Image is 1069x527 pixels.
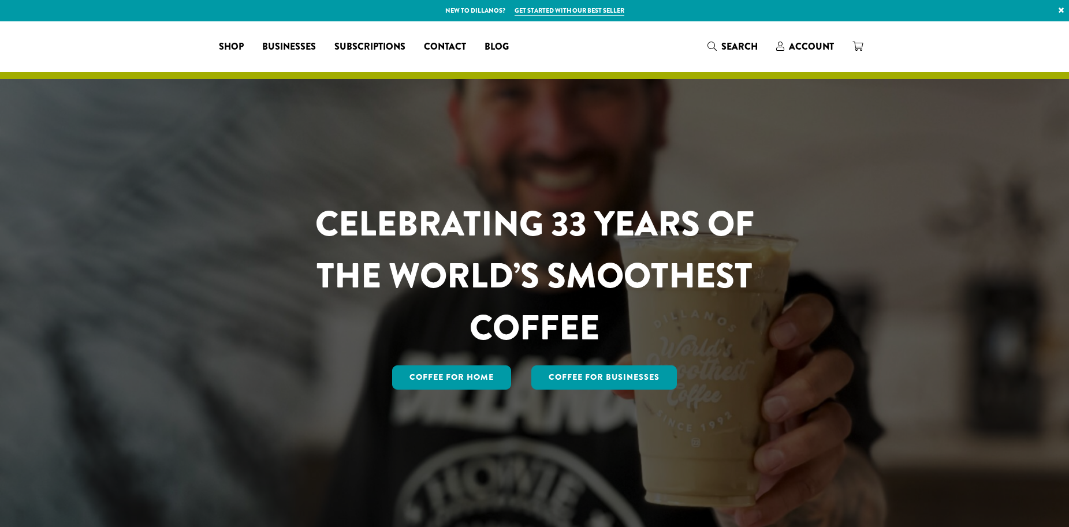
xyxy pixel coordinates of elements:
[392,365,511,390] a: Coffee for Home
[210,38,253,56] a: Shop
[334,40,405,54] span: Subscriptions
[424,40,466,54] span: Contact
[789,40,834,53] span: Account
[531,365,677,390] a: Coffee For Businesses
[485,40,509,54] span: Blog
[219,40,244,54] span: Shop
[262,40,316,54] span: Businesses
[721,40,758,53] span: Search
[515,6,624,16] a: Get started with our best seller
[281,198,788,354] h1: CELEBRATING 33 YEARS OF THE WORLD’S SMOOTHEST COFFEE
[698,37,767,56] a: Search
